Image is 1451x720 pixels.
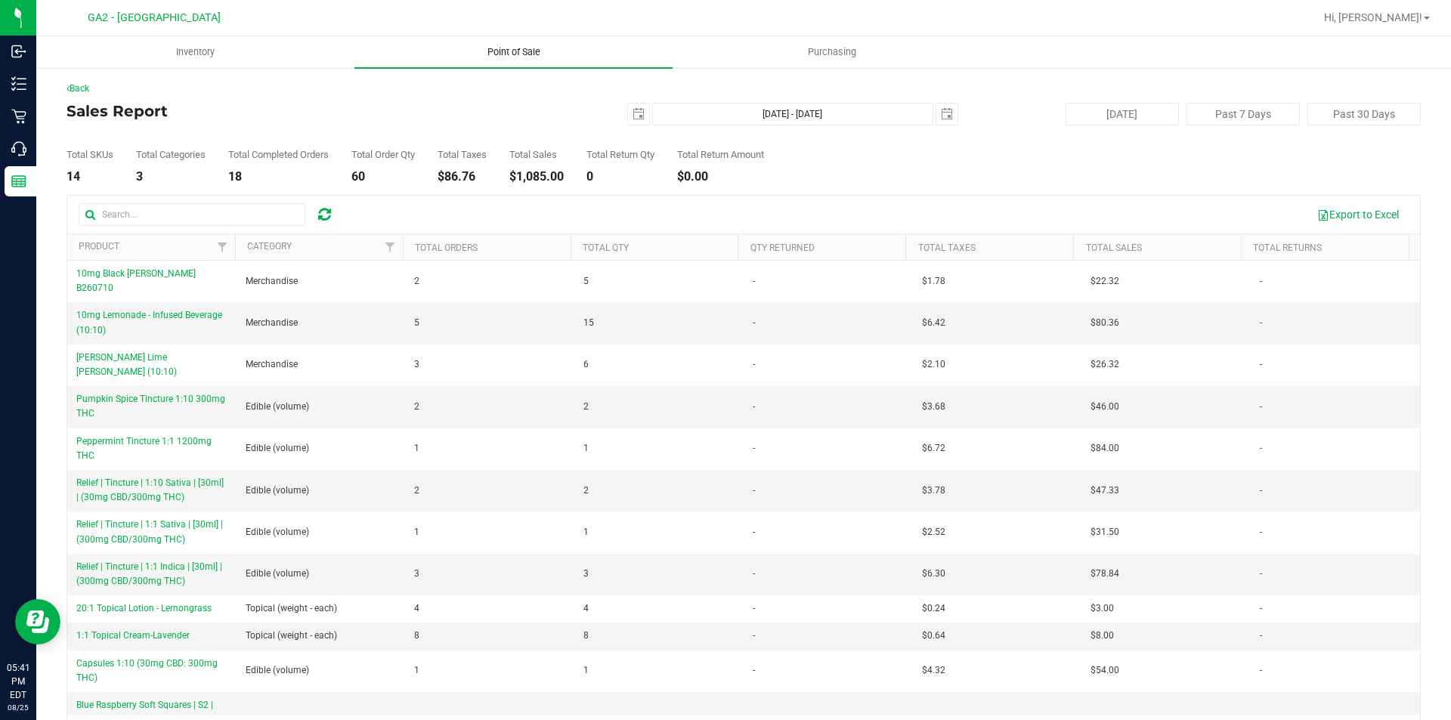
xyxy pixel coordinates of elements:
span: $8.00 [1091,629,1114,643]
span: Capsules 1:10 (30mg CBD: 300mg THC) [76,658,218,683]
span: select [628,104,649,125]
inline-svg: Inbound [11,44,26,59]
div: 60 [351,171,415,183]
a: Filter [378,234,403,260]
span: - [1260,601,1262,616]
span: - [753,400,755,414]
div: Total Completed Orders [228,150,329,159]
div: 3 [136,171,206,183]
span: $6.72 [922,441,945,456]
a: Purchasing [673,36,991,68]
span: $2.10 [922,357,945,372]
span: 8 [414,629,419,643]
span: $80.36 [1091,316,1119,330]
div: Total Categories [136,150,206,159]
div: $86.76 [438,171,487,183]
span: Inventory [156,45,235,59]
iframe: Resource center [15,599,60,644]
span: Peppermint Tincture 1:1 1200mg THC [76,436,212,461]
span: 4 [414,601,419,616]
span: Topical (weight - each) [246,629,337,643]
div: Total Taxes [438,150,487,159]
inline-svg: Call Center [11,141,26,156]
a: Product [79,241,119,252]
span: $3.00 [1091,601,1114,616]
div: Total Order Qty [351,150,415,159]
span: $46.00 [1091,400,1119,414]
span: - [753,629,755,643]
span: Relief | Tincture | 1:1 Indica | [30ml] | (300mg CBD/300mg THC) [76,561,222,586]
input: Search... [79,203,305,226]
span: Merchandise [246,357,298,372]
span: - [1260,274,1262,289]
span: 6 [583,357,589,372]
span: $22.32 [1091,274,1119,289]
span: - [1260,567,1262,581]
a: Total Sales [1086,243,1142,253]
span: Edible (volume) [246,400,309,414]
button: [DATE] [1066,103,1179,125]
span: $3.78 [922,484,945,498]
span: - [753,525,755,539]
a: Total Returns [1253,243,1322,253]
span: - [1260,357,1262,372]
span: 8 [583,629,589,643]
span: Edible (volume) [246,484,309,498]
span: select [936,104,958,125]
span: $4.32 [922,663,945,678]
span: 1 [414,441,419,456]
span: - [753,274,755,289]
span: 4 [583,601,589,616]
span: Merchandise [246,316,298,330]
span: Hi, [PERSON_NAME]! [1324,11,1422,23]
p: 05:41 PM EDT [7,661,29,702]
span: [PERSON_NAME] Lime [PERSON_NAME] (10:10) [76,352,177,377]
div: $0.00 [677,171,764,183]
span: Point of Sale [467,45,561,59]
a: Total Qty [583,243,629,253]
span: 2 [583,400,589,414]
span: 3 [414,357,419,372]
span: 10mg Lemonade - Infused Beverage (10:10) [76,310,222,335]
button: Export to Excel [1307,202,1409,227]
div: 0 [586,171,654,183]
span: GA2 - [GEOGRAPHIC_DATA] [88,11,221,24]
span: 3 [414,567,419,581]
span: - [1260,441,1262,456]
span: $0.64 [922,629,945,643]
span: - [1260,663,1262,678]
div: Total Return Amount [677,150,764,159]
span: - [753,567,755,581]
span: $78.84 [1091,567,1119,581]
span: 1 [583,525,589,539]
span: $1.78 [922,274,945,289]
span: 2 [414,400,419,414]
span: 20:1 Topical Lotion - Lemongrass [76,603,212,613]
div: 14 [67,171,113,183]
span: - [753,357,755,372]
span: Edible (volume) [246,441,309,456]
a: Category [247,241,292,252]
span: $3.68 [922,400,945,414]
a: Inventory [36,36,354,68]
span: $31.50 [1091,525,1119,539]
a: Total Orders [415,243,478,253]
span: Topical (weight - each) [246,601,337,616]
span: 1 [414,525,419,539]
span: 5 [414,316,419,330]
span: $54.00 [1091,663,1119,678]
span: Edible (volume) [246,567,309,581]
span: - [1260,525,1262,539]
span: 15 [583,316,594,330]
inline-svg: Retail [11,109,26,124]
span: $6.42 [922,316,945,330]
p: 08/25 [7,702,29,713]
span: - [753,663,755,678]
inline-svg: Reports [11,174,26,189]
span: Purchasing [787,45,877,59]
a: Filter [210,234,235,260]
span: $84.00 [1091,441,1119,456]
div: $1,085.00 [509,171,564,183]
span: Relief | Tincture | 1:1 Sativa | [30ml] | (300mg CBD/300mg THC) [76,519,223,544]
span: 3 [583,567,589,581]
